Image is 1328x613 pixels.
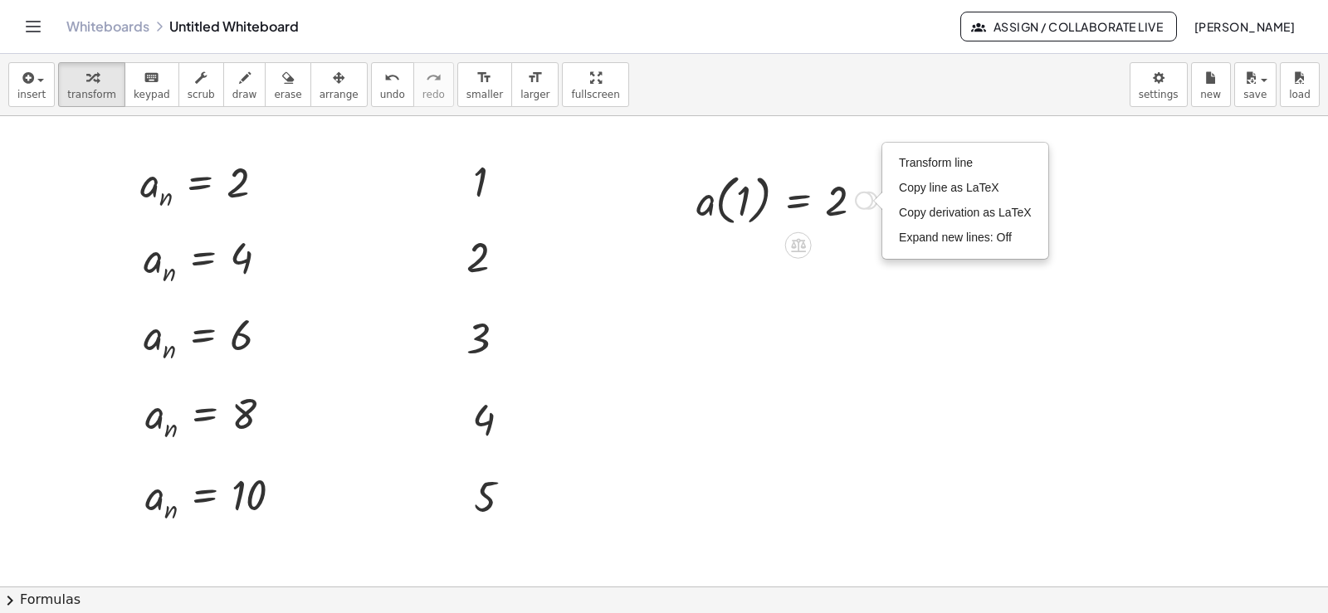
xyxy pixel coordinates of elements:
i: format_size [476,68,492,88]
span: load [1289,89,1311,100]
button: transform [58,62,125,107]
button: arrange [310,62,368,107]
span: Expand new lines: Off [899,231,1012,244]
i: keyboard [144,68,159,88]
button: save [1234,62,1277,107]
button: [PERSON_NAME] [1180,12,1308,41]
span: erase [274,89,301,100]
span: settings [1139,89,1179,100]
span: smaller [466,89,503,100]
i: format_size [527,68,543,88]
span: Copy derivation as LaTeX [899,206,1032,219]
button: load [1280,62,1320,107]
span: draw [232,89,257,100]
span: arrange [320,89,359,100]
span: Assign / Collaborate Live [974,19,1163,34]
span: redo [422,89,445,100]
button: undoundo [371,62,414,107]
span: insert [17,89,46,100]
button: draw [223,62,266,107]
span: save [1243,89,1267,100]
button: settings [1130,62,1188,107]
button: format_sizesmaller [457,62,512,107]
button: Assign / Collaborate Live [960,12,1177,41]
span: larger [520,89,549,100]
span: Transform line [899,156,973,169]
button: new [1191,62,1231,107]
span: new [1200,89,1221,100]
a: Whiteboards [66,18,149,35]
span: fullscreen [571,89,619,100]
div: Apply the same math to both sides of the equation [785,232,812,259]
button: erase [265,62,310,107]
span: Copy line as LaTeX [899,181,999,194]
span: keypad [134,89,170,100]
button: keyboardkeypad [124,62,179,107]
button: scrub [178,62,224,107]
span: [PERSON_NAME] [1194,19,1295,34]
span: transform [67,89,116,100]
button: insert [8,62,55,107]
i: redo [426,68,442,88]
i: undo [384,68,400,88]
span: undo [380,89,405,100]
button: fullscreen [562,62,628,107]
button: format_sizelarger [511,62,559,107]
button: Toggle navigation [20,13,46,40]
button: redoredo [413,62,454,107]
span: scrub [188,89,215,100]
